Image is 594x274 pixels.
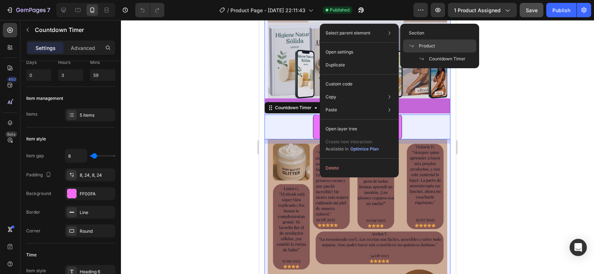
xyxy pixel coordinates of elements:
div: 5 items [80,112,113,119]
p: Mins [90,59,115,66]
div: Round [80,228,113,234]
p: Days [26,59,51,66]
button: 1 product assigned [448,3,517,17]
div: Optimize Plan [350,146,379,152]
div: Item management [26,95,63,102]
span: 1 product assigned [454,6,501,14]
div: Corner [26,228,41,234]
span: Published [330,7,350,13]
div: Padding [26,170,53,180]
span: Save [526,7,538,13]
button: Optimize Plan [350,145,379,153]
p: Advanced [71,44,95,52]
p: 7 [47,6,50,14]
div: Border [26,209,40,215]
div: Line [80,209,113,216]
span: Section [409,30,424,36]
p: Hours [58,59,83,66]
p: Create new interaction [326,138,379,145]
p: Copy [326,94,336,100]
div: Publish [552,6,570,14]
div: Open Intercom Messenger [570,239,587,256]
button: Save [520,3,543,17]
div: Items [26,111,37,117]
button: 7 [3,3,53,17]
div: Item gap [26,153,44,159]
div: 450 [7,76,17,82]
span: Available in [326,146,349,152]
span: Product Page - [DATE] 22:11:43 [230,6,305,14]
div: 8, 24, 8, 24 [80,172,113,178]
div: Item style [26,136,46,142]
button: Publish [546,3,576,17]
span: Product [419,43,435,49]
div: Item style [26,268,46,274]
input: Auto [65,149,87,162]
div: FF00FA [80,191,113,197]
p: Paste [326,107,337,113]
iframe: Design area [259,20,456,274]
button: Delete [323,162,396,175]
p: Open settings [326,49,353,55]
p: Countdown Timer [35,25,112,34]
span: / [227,6,229,14]
span: Countdown Timer [429,56,466,62]
p: Open layer tree [326,126,357,132]
div: Time [26,252,37,258]
p: Duplicate [326,62,345,68]
div: Undo/Redo [135,3,164,17]
p: Settings [36,44,56,52]
p: Custom code [326,81,352,87]
div: Background [26,190,51,197]
div: Beta [5,131,17,137]
p: Select parent element [326,30,370,36]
